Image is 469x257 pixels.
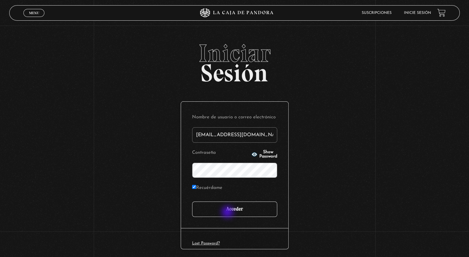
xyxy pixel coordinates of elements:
[192,113,277,122] label: Nombre de usuario o correo electrónico
[9,41,459,80] h2: Sesión
[192,241,220,245] a: Lost Password?
[9,41,459,66] span: Iniciar
[192,202,277,217] input: Acceder
[362,11,392,15] a: Suscripciones
[259,150,277,159] span: Show Password
[437,9,446,17] a: View your shopping cart
[251,150,277,159] button: Show Password
[192,183,222,193] label: Recuérdame
[404,11,431,15] a: Inicie sesión
[192,148,249,158] label: Contraseña
[192,185,196,189] input: Recuérdame
[27,16,41,20] span: Cerrar
[29,11,39,15] span: Menu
